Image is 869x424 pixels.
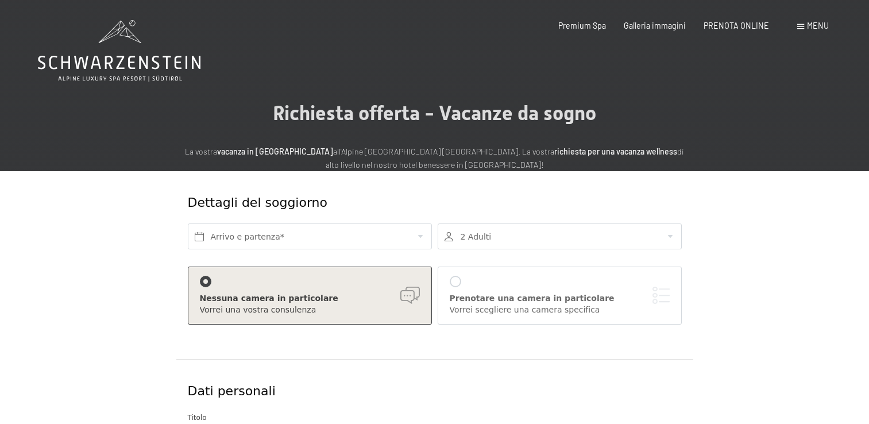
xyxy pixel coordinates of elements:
[200,304,420,316] div: Vorrei una vostra consulenza
[188,383,682,400] div: Dati personali
[188,194,598,212] div: Dettagli del soggiorno
[188,412,682,423] div: Titolo
[704,21,769,30] a: PRENOTA ONLINE
[273,101,596,125] span: Richiesta offerta - Vacanze da sogno
[558,21,606,30] a: Premium Spa
[450,293,670,304] div: Prenotare una camera in particolare
[807,21,829,30] span: Menu
[624,21,686,30] a: Galleria immagini
[182,145,688,171] p: La vostra all'Alpine [GEOGRAPHIC_DATA] [GEOGRAPHIC_DATA]. La vostra di alto livello nel nostro ho...
[450,304,670,316] div: Vorrei scegliere una camera specifica
[217,147,333,156] strong: vacanza in [GEOGRAPHIC_DATA]
[554,147,677,156] strong: richiesta per una vacanza wellness
[200,293,420,304] div: Nessuna camera in particolare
